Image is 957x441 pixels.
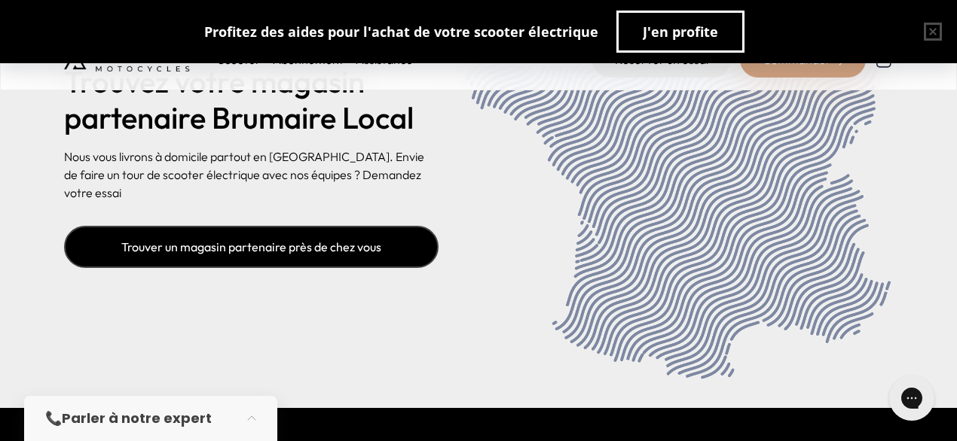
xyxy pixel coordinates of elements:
p: Nous vous livrons à domicile partout en [GEOGRAPHIC_DATA]. Envie de faire un tour de scooter élec... [64,148,439,202]
iframe: Gorgias live chat messenger [882,370,942,426]
h2: Trouvez votre magasin partenaire Brumaire Local [64,63,439,135]
a: Trouver un magasin partenaire près de chez vous [64,226,439,268]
